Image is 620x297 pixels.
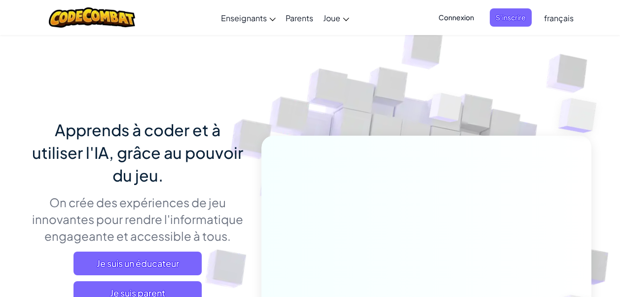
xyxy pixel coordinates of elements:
span: français [544,13,574,23]
a: Parents [281,4,318,31]
img: CodeCombat logo [49,7,135,28]
button: Connexion [433,8,480,27]
a: Joue [318,4,354,31]
span: Enseignants [221,13,267,23]
span: Joue [323,13,340,23]
a: Je suis un éducateur [73,252,202,275]
button: S'inscrire [490,8,532,27]
img: Overlap cubes [410,74,481,147]
span: Apprends à coder et à utiliser l'IA, grâce au pouvoir du jeu. [32,120,243,185]
a: français [539,4,579,31]
a: Enseignants [216,4,281,31]
p: On crée des expériences de jeu innovantes pour rendre l'informatique engageante et accessible à t... [29,194,247,244]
